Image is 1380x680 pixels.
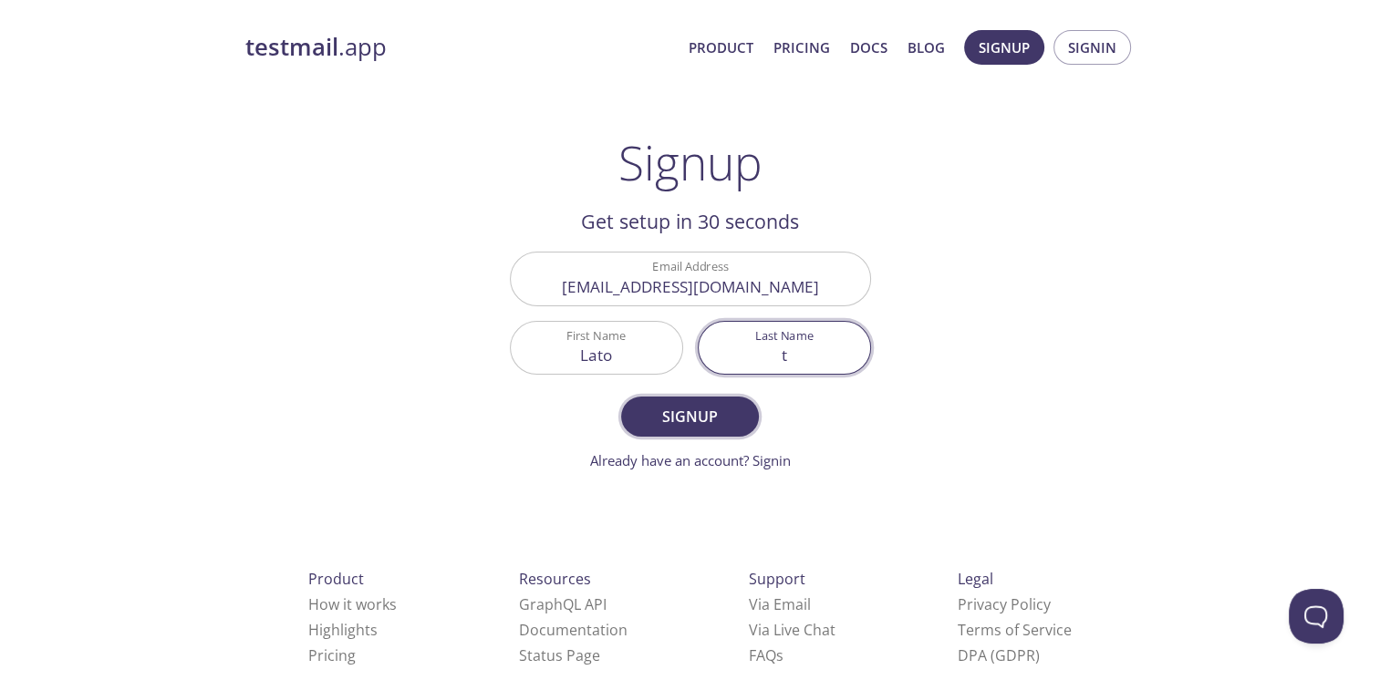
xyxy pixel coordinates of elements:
[308,645,356,665] a: Pricing
[958,645,1040,665] a: DPA (GDPR)
[1053,30,1131,65] button: Signin
[621,397,758,437] button: Signup
[1068,36,1116,59] span: Signin
[618,135,763,190] h1: Signup
[773,36,830,59] a: Pricing
[958,620,1072,640] a: Terms of Service
[749,569,805,589] span: Support
[908,36,945,59] a: Blog
[245,31,338,63] strong: testmail
[519,594,607,614] a: GraphQL API
[749,594,811,614] a: Via Email
[776,645,783,665] span: s
[641,404,738,429] span: Signup
[510,206,871,237] h2: Get setup in 30 seconds
[245,32,674,63] a: testmail.app
[958,594,1051,614] a: Privacy Policy
[958,569,993,589] span: Legal
[850,36,887,59] a: Docs
[308,620,378,640] a: Highlights
[308,594,397,614] a: How it works
[689,36,753,59] a: Product
[308,569,364,589] span: Product
[519,645,600,665] a: Status Page
[590,451,791,469] a: Already have an account? Signin
[1289,589,1344,644] iframe: Help Scout Beacon - Open
[749,645,783,665] a: FAQ
[519,569,591,589] span: Resources
[964,30,1044,65] button: Signup
[979,36,1030,59] span: Signup
[519,620,628,640] a: Documentation
[749,620,835,640] a: Via Live Chat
